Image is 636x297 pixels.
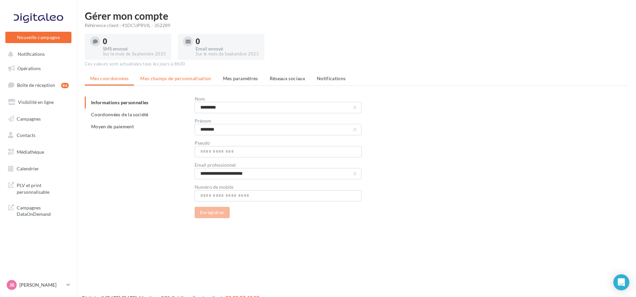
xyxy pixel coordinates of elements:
[18,99,54,105] span: Visibilité en ligne
[18,51,45,57] span: Notifications
[4,128,73,142] a: Contacts
[270,76,305,81] span: Réseaux sociaux
[196,38,259,45] div: 0
[195,97,362,101] div: Nom
[317,76,346,81] span: Notifications
[9,282,14,288] span: JB
[103,51,166,57] div: Sur le mois de Septembre 2025
[140,76,211,81] span: Mes champs de personnalisation
[17,149,44,155] span: Médiathèque
[5,32,71,43] button: Nouvelle campagne
[4,61,73,76] a: Opérations
[4,145,73,159] a: Médiathèque
[195,163,362,167] div: Email professionnel
[195,185,362,189] div: Numéro de mobile
[17,132,35,138] span: Contacts
[17,65,41,71] span: Opérations
[85,61,628,67] div: Ces valeurs sont actualisées tous les jours à 8h00
[61,83,69,88] div: 86
[195,207,230,218] button: Enregistrer
[4,162,73,176] a: Calendrier
[17,82,55,88] span: Boîte de réception
[4,112,73,126] a: Campagnes
[103,46,166,51] div: SMS envoyé
[85,11,628,21] h1: Gérer mon compte
[4,200,73,220] a: Campagnes DataOnDemand
[613,274,629,290] div: Open Intercom Messenger
[196,51,259,57] div: Sur le mois de Septembre 2025
[17,181,69,195] span: PLV et print personnalisable
[91,112,149,117] span: Coordonnées de la société
[4,178,73,198] a: PLV et print personnalisable
[4,78,73,92] a: Boîte de réception86
[223,76,258,81] span: Mes paramètres
[17,203,69,217] span: Campagnes DataOnDemand
[17,166,39,171] span: Calendrier
[5,279,71,291] a: JB [PERSON_NAME]
[103,38,166,45] div: 0
[195,119,362,123] div: Prénom
[195,141,362,145] div: Pseudo
[17,116,41,121] span: Campagnes
[91,124,134,129] span: Moyen de paiement
[19,282,64,288] p: [PERSON_NAME]
[85,22,628,29] div: Référence client : 41DCUPRVIL - 352289
[4,95,73,109] a: Visibilité en ligne
[196,46,259,51] div: Email envoyé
